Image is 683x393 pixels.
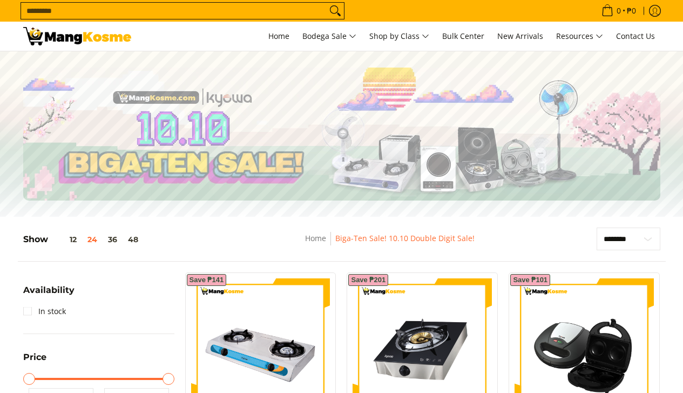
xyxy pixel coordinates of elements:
span: Save ₱101 [513,277,547,283]
summary: Open [23,286,75,303]
nav: Breadcrumbs [227,232,552,256]
span: Bulk Center [442,31,484,41]
h5: Show [23,234,144,245]
span: Price [23,353,46,362]
a: In stock [23,303,66,320]
span: Availability [23,286,75,295]
a: Home [305,233,326,243]
img: Biga-Ten Sale! 10.10 Double Digit Sale with Kyowa l Mang Kosme [23,27,131,45]
button: 48 [123,235,144,244]
span: • [598,5,639,17]
span: Shop by Class [369,30,429,43]
button: 24 [82,235,103,244]
a: Resources [551,22,608,51]
span: Contact Us [616,31,655,41]
a: Bulk Center [437,22,490,51]
a: Biga-Ten Sale! 10.10 Double Digit Sale! [335,233,475,243]
span: Save ₱201 [351,277,386,283]
span: ₱0 [625,7,638,15]
a: Shop by Class [364,22,435,51]
a: Bodega Sale [297,22,362,51]
span: New Arrivals [497,31,543,41]
a: Home [263,22,295,51]
summary: Open [23,353,46,370]
button: 12 [48,235,82,244]
span: Bodega Sale [302,30,356,43]
span: Save ₱141 [190,277,224,283]
span: 0 [615,7,623,15]
span: Resources [556,30,603,43]
a: New Arrivals [492,22,549,51]
button: 36 [103,235,123,244]
span: Home [268,31,289,41]
button: Search [327,3,344,19]
a: Contact Us [611,22,660,51]
nav: Main Menu [142,22,660,51]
